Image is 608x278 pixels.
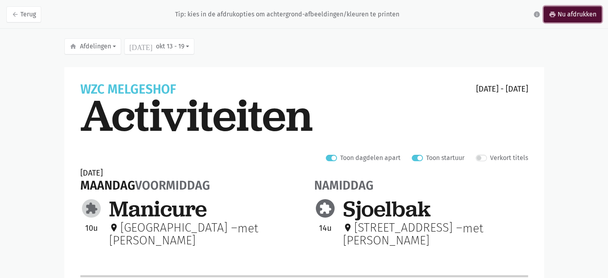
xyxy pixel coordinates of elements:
span: namiddag [314,178,373,193]
div: Tip: kies in de afdrukopties om achtergrond-afbeeldingen/kleuren te printen [175,10,399,18]
i: info [533,11,540,18]
i: place [343,223,353,232]
button: okt 13 - 19 [124,38,194,54]
i: print [549,11,556,18]
div: [DATE] [80,167,210,178]
div: Manicure [109,198,294,220]
i: arrow_back [12,11,19,18]
label: Toon dagdelen apart [340,153,401,163]
span: voormiddag [135,178,210,193]
a: printNu afdrukken [544,6,602,22]
div: met [PERSON_NAME] [109,222,294,246]
a: arrow_backTerug [6,6,41,22]
div: Activiteiten [80,94,528,137]
i: extension [319,202,331,215]
div: Sjoelbak [343,198,528,220]
span: 10u [85,223,98,233]
div: maandag [80,178,210,193]
i: [DATE] [130,43,153,50]
label: Verkort titels [490,153,528,163]
label: Toon startuur [426,153,464,163]
div: WZC melgeshof [80,83,176,96]
span: 14u [319,223,332,233]
div: [GEOGRAPHIC_DATA] – [109,222,237,234]
div: [STREET_ADDRESS] – [343,222,462,234]
div: [DATE] - [DATE] [476,83,528,94]
i: home [70,43,77,50]
i: place [109,223,119,232]
button: Afdelingen [64,38,121,54]
div: met [PERSON_NAME] [343,222,528,246]
i: extension [85,202,98,215]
